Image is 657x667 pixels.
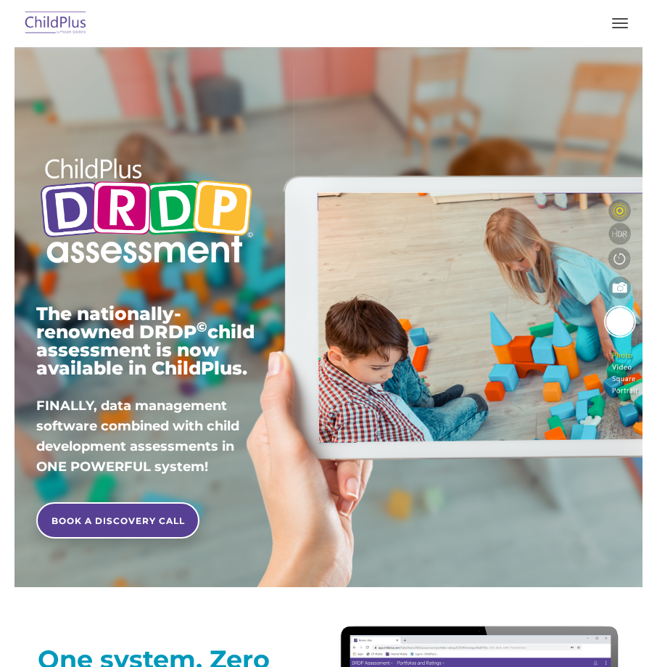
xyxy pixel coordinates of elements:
img: Copyright - DRDP Logo Light [36,145,257,279]
span: FINALLY, data management software combined with child development assessments in ONE POWERFUL sys... [36,398,239,475]
sup: © [197,319,207,335]
span: The nationally-renowned DRDP child assessment is now available in ChildPlus. [36,303,255,379]
img: ChildPlus by Procare Solutions [22,7,90,41]
a: BOOK A DISCOVERY CALL [36,502,199,539]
